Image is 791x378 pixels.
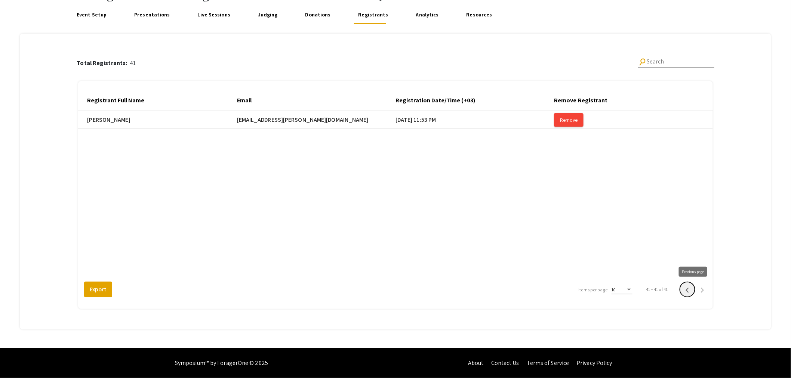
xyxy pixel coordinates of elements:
div: Symposium™ by ForagerOne © 2025 [175,348,268,378]
span: Remove [560,117,578,123]
a: Live Sessions [196,6,232,24]
a: Privacy Policy [577,359,612,367]
div: 41 [77,59,136,68]
a: Analytics [414,6,440,24]
div: Registration Date/Time (+03) [395,96,482,105]
a: Registrants [356,6,390,24]
mat-cell: [PERSON_NAME] [78,111,237,129]
div: Items per page: [579,286,609,293]
button: Export [84,282,112,297]
a: Judging [256,6,280,24]
button: Previous page [680,282,695,297]
button: Next page [695,282,710,297]
button: Remove [554,113,584,127]
a: Contact Us [491,359,519,367]
a: Donations [303,6,332,24]
div: Registrant Full Name [87,96,151,105]
a: Presentations [132,6,172,24]
div: Registrant Full Name [87,96,144,105]
div: Email [237,96,258,105]
div: Email [237,96,252,105]
a: Terms of Service [527,359,569,367]
mat-header-cell: Remove Registrant [554,90,712,111]
mat-cell: [EMAIL_ADDRESS][PERSON_NAME][DOMAIN_NAME] [237,111,395,129]
iframe: Chat [6,344,32,372]
mat-icon: Search [637,57,647,67]
div: Registration Date/Time (+03) [395,96,475,105]
mat-select: Items per page: [612,287,633,292]
mat-cell: [DATE] 11:53 PM [395,111,554,129]
a: Event Setup [75,6,109,24]
a: About [468,359,484,367]
div: 41 – 41 of 41 [646,286,668,293]
span: 10 [612,287,616,292]
div: Previous page [679,267,707,277]
a: Resources [464,6,494,24]
p: Total Registrants: [77,59,130,68]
